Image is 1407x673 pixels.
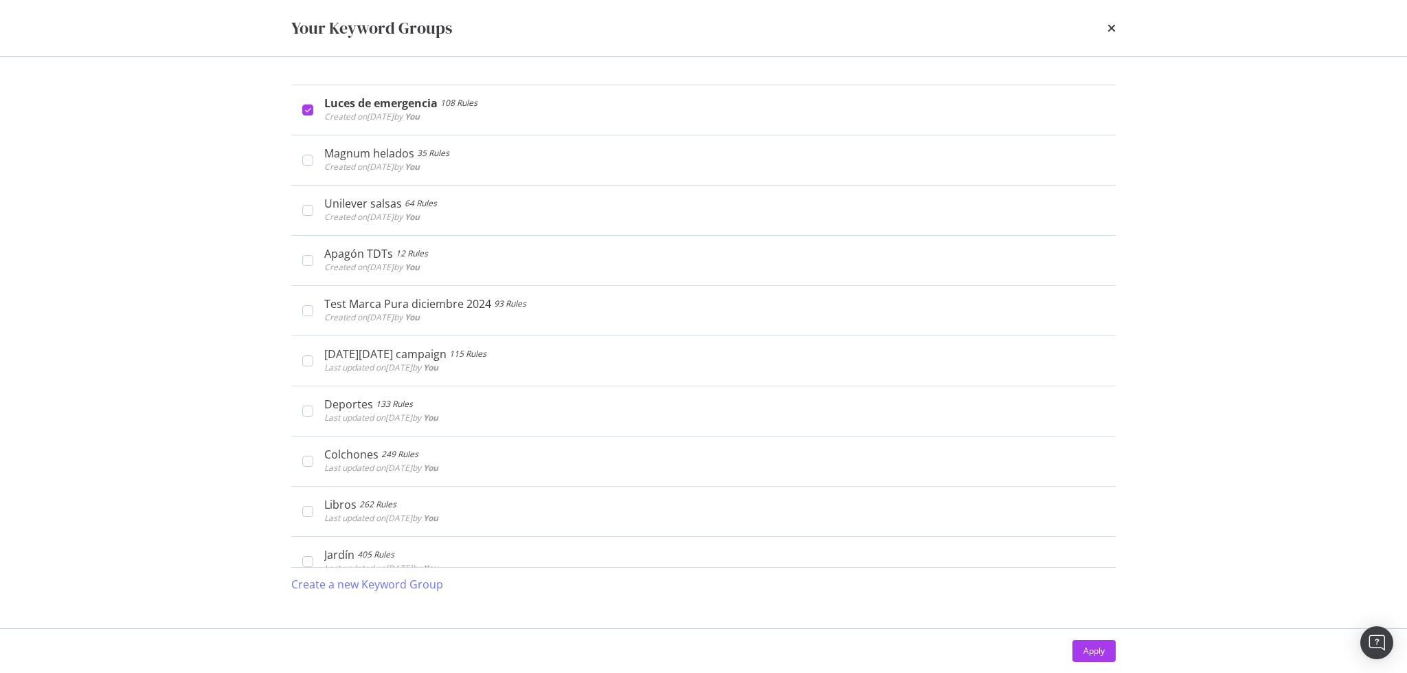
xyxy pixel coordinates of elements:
div: Open Intercom Messenger [1360,626,1393,659]
span: Created on [DATE] by [324,111,420,122]
button: Create a new Keyword Group [291,568,443,601]
div: 405 Rules [357,548,394,562]
div: 249 Rules [381,448,418,461]
div: Libros [324,498,357,511]
div: Magnum helados [324,146,414,160]
span: Last updated on [DATE] by [324,362,438,373]
b: You [423,512,438,524]
div: 262 Rules [359,498,396,511]
span: Created on [DATE] by [324,211,420,223]
div: Apagón TDTs [324,247,393,261]
div: Colchones [324,448,379,461]
div: 115 Rules [449,347,486,361]
div: Jardín [324,548,354,562]
span: Last updated on [DATE] by [324,562,438,574]
span: Created on [DATE] by [324,311,420,323]
div: Luces de emergencia [324,96,438,110]
span: Last updated on [DATE] by [324,462,438,474]
div: 108 Rules [440,96,477,110]
div: times [1107,16,1116,40]
b: You [423,362,438,373]
b: You [423,562,438,574]
div: 64 Rules [405,197,437,210]
div: 93 Rules [494,297,526,311]
div: Your Keyword Groups [291,16,452,40]
span: Created on [DATE] by [324,161,420,173]
b: You [405,261,420,273]
span: Last updated on [DATE] by [324,512,438,524]
div: Create a new Keyword Group [291,577,443,593]
b: You [405,311,420,323]
b: You [423,412,438,423]
b: You [423,462,438,474]
b: You [405,111,420,122]
b: You [405,161,420,173]
span: Last updated on [DATE] by [324,412,438,423]
div: Unilever salsas [324,197,402,210]
span: Created on [DATE] by [324,261,420,273]
div: Test Marca Pura diciembre 2024 [324,297,491,311]
button: Apply [1072,640,1116,662]
div: [DATE][DATE] campaign [324,347,447,361]
div: Apply [1083,645,1105,657]
div: Deportes [324,397,373,411]
b: You [405,211,420,223]
div: 12 Rules [396,247,428,261]
div: 133 Rules [376,397,413,411]
div: 35 Rules [417,146,449,160]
